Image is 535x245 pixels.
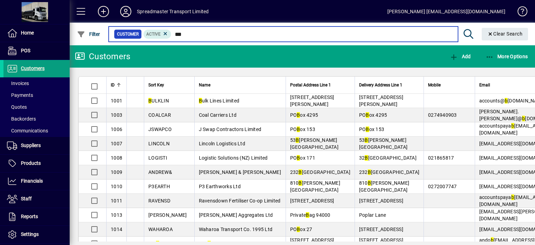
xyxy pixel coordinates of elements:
span: J Swap Contractors Limited [199,127,262,132]
div: Name [199,81,281,89]
span: Backorders [7,116,36,122]
em: B [297,227,300,232]
span: Mobile [428,81,441,89]
span: More Options [486,54,528,59]
span: PO ox 4295 [359,112,387,118]
span: Logistic Solutions (NZ) Limited [199,155,268,161]
span: 232 [GEOGRAPHIC_DATA] [359,169,419,175]
span: Financials [21,178,43,184]
em: B [298,169,302,175]
a: Home [3,24,70,42]
span: Settings [21,231,39,237]
span: ID [111,81,115,89]
span: 1009 [111,169,122,175]
span: Postal Address Line 1 [290,81,331,89]
a: Backorders [3,113,70,125]
span: RAVENSD [148,198,170,204]
span: [STREET_ADDRESS] [359,227,403,232]
button: Add [92,5,115,18]
span: Quotes [7,104,27,110]
a: Payments [3,89,70,101]
em: B [368,169,371,175]
span: Poplar Lane [359,212,386,218]
span: [STREET_ADDRESS] [359,198,403,204]
span: Communications [7,128,48,133]
em: B [148,98,152,104]
em: B [298,180,302,186]
span: Active [146,32,161,37]
em: B [296,137,299,143]
span: 53 [PERSON_NAME][GEOGRAPHIC_DATA] [290,137,339,150]
span: [STREET_ADDRESS][PERSON_NAME] [290,94,334,107]
span: 021865817 [428,155,454,161]
span: Delivery Address Line 1 [359,81,402,89]
span: [PERSON_NAME] & [PERSON_NAME] [199,169,281,175]
span: PO ox 153 [359,127,384,132]
button: Profile [115,5,137,18]
div: Mobile [428,81,471,89]
a: Knowledge Base [512,1,526,24]
span: WAHAROA [148,227,173,232]
em: B [366,127,369,132]
span: 1007 [111,141,122,146]
a: Products [3,155,70,172]
em: B [297,127,300,132]
span: Email [479,81,490,89]
em: B [199,98,202,104]
em: B [365,137,368,143]
span: P3 Earthworks Ltd [199,184,241,189]
em: B [366,112,369,118]
em: b [505,98,507,104]
span: Staff [21,196,32,201]
span: 810 [PERSON_NAME][GEOGRAPHIC_DATA] [290,180,340,193]
span: Lincoln Logistics Ltd [199,141,245,146]
button: More Options [484,50,530,63]
span: LOGISTI [148,155,167,161]
span: Payments [7,92,33,98]
span: Name [199,81,210,89]
a: Communications [3,125,70,137]
mat-chip: Activation Status: Active [144,30,171,39]
div: Customers [75,51,130,62]
div: ID [111,81,122,89]
span: 0272007747 [428,184,457,189]
button: Clear [482,28,528,40]
span: 232 [GEOGRAPHIC_DATA] [290,169,350,175]
span: ulk Lines Limited [199,98,240,104]
span: Suppliers [21,143,41,148]
span: Invoices [7,81,29,86]
div: Spreadmaster Transport Limited [137,6,209,17]
a: Settings [3,226,70,243]
span: Clear Search [487,31,523,37]
span: Waharoa Transport Co. 1995 Ltd [199,227,273,232]
span: Reports [21,214,38,219]
a: Quotes [3,101,70,113]
a: Staff [3,190,70,208]
a: POS [3,42,70,60]
span: 32 [GEOGRAPHIC_DATA] [359,155,417,161]
span: 53 [PERSON_NAME][GEOGRAPHIC_DATA] [359,137,408,150]
span: 1013 [111,212,122,218]
span: PO ox 27 [290,227,312,232]
span: PO ox 153 [290,127,315,132]
span: Customer [117,31,139,38]
span: Add [450,54,471,59]
span: Home [21,30,34,36]
span: Ravensdown Fertiliser Co-op Limited [199,198,281,204]
span: Sort Key [148,81,164,89]
span: ULKLIN [148,98,169,104]
em: B [306,212,309,218]
span: [STREET_ADDRESS][PERSON_NAME] [359,94,403,107]
em: B [297,112,300,118]
span: [PERSON_NAME] Aggregates Ltd [199,212,273,218]
span: PO ox 4295 [290,112,318,118]
em: B [368,180,371,186]
em: b [522,116,525,121]
span: [STREET_ADDRESS] [290,198,334,204]
button: Filter [75,28,102,40]
span: 1001 [111,98,122,104]
span: 1011 [111,198,122,204]
button: Add [448,50,472,63]
span: POS [21,48,30,53]
a: Financials [3,173,70,190]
